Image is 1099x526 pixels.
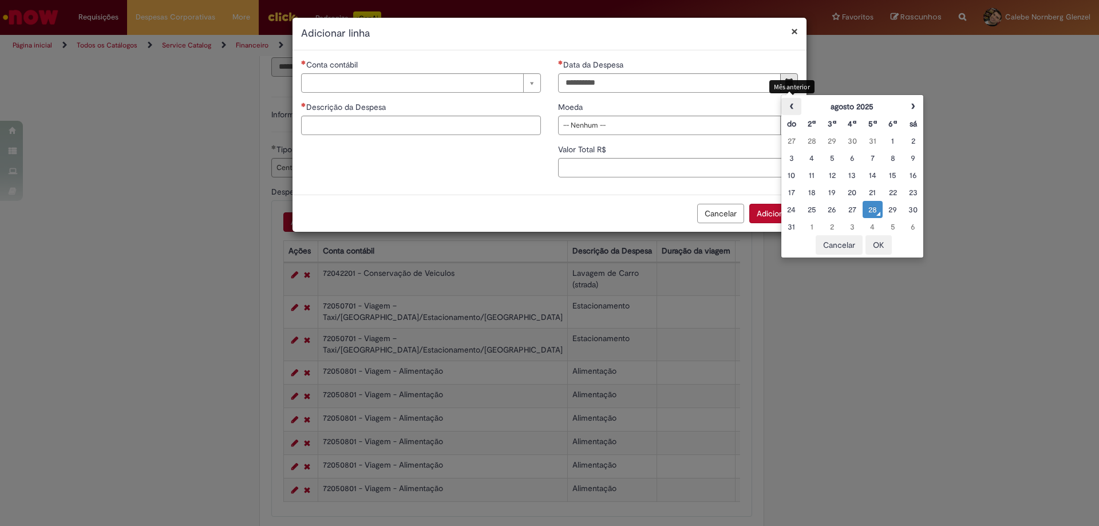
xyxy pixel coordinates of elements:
[784,187,798,198] div: 17 August 2025 Sunday
[883,115,903,132] th: Sexta-feira
[865,169,880,181] div: 14 August 2025 Thursday
[842,115,862,132] th: Quarta-feira
[903,115,923,132] th: Sábado
[845,135,859,147] div: 30 July 2025 Wednesday
[885,169,900,181] div: 15 August 2025 Friday
[306,102,388,112] span: Descrição da Despesa
[697,204,744,223] button: Cancelar
[791,25,798,37] button: Fechar modal
[825,169,839,181] div: 12 August 2025 Tuesday
[558,158,798,177] input: Valor Total R$
[784,204,798,215] div: 24 August 2025 Sunday
[825,187,839,198] div: 19 August 2025 Tuesday
[558,102,585,112] span: Moeda
[781,98,801,115] th: Mês anterior
[801,115,821,132] th: Segunda-feira
[845,169,859,181] div: 13 August 2025 Wednesday
[301,60,306,65] span: Necessários
[885,221,900,232] div: 05 September 2025 Friday
[804,204,819,215] div: 25 August 2025 Monday
[865,221,880,232] div: 04 September 2025 Thursday
[804,135,819,147] div: 28 July 2025 Monday
[845,221,859,232] div: 03 September 2025 Wednesday
[825,152,839,164] div: 05 August 2025 Tuesday
[825,204,839,215] div: 26 August 2025 Tuesday
[804,152,819,164] div: 04 August 2025 Monday
[845,152,859,164] div: 06 August 2025 Wednesday
[306,60,360,70] span: Necessários - Conta contábil
[825,221,839,232] div: 02 September 2025 Tuesday
[563,60,626,70] span: Data da Despesa
[845,204,859,215] div: 27 August 2025 Wednesday
[906,169,920,181] div: 16 August 2025 Saturday
[301,73,541,93] a: Limpar campo Conta contábil
[865,204,880,215] div: O seletor de data foi aberto.28 August 2025 Thursday
[769,80,815,93] div: Mês anterior
[865,187,880,198] div: 21 August 2025 Thursday
[906,204,920,215] div: 30 August 2025 Saturday
[825,135,839,147] div: 29 July 2025 Tuesday
[906,187,920,198] div: 23 August 2025 Saturday
[301,26,798,41] h2: Adicionar linha
[906,152,920,164] div: 09 August 2025 Saturday
[780,73,798,93] button: Mostrar calendário para Data da Despesa
[804,221,819,232] div: 01 September 2025 Monday
[784,135,798,147] div: 27 July 2025 Sunday
[784,169,798,181] div: 10 August 2025 Sunday
[558,60,563,65] span: Necessários
[749,204,798,223] button: Adicionar
[906,135,920,147] div: 02 August 2025 Saturday
[301,102,306,107] span: Necessários
[784,152,798,164] div: 03 August 2025 Sunday
[784,221,798,232] div: 31 August 2025 Sunday
[816,235,863,255] button: Cancelar
[781,94,924,258] div: Escolher data
[563,116,774,135] span: -- Nenhum --
[558,73,781,93] input: Data da Despesa
[301,116,541,135] input: Descrição da Despesa
[906,221,920,232] div: 06 September 2025 Saturday
[801,98,903,115] th: agosto 2025. Alternar mês
[885,135,900,147] div: 01 August 2025 Friday
[885,187,900,198] div: 22 August 2025 Friday
[865,135,880,147] div: 31 July 2025 Thursday
[903,98,923,115] th: Próximo mês
[845,187,859,198] div: 20 August 2025 Wednesday
[885,204,900,215] div: 29 August 2025 Friday
[804,169,819,181] div: 11 August 2025 Monday
[865,235,892,255] button: OK
[804,187,819,198] div: 18 August 2025 Monday
[822,115,842,132] th: Terça-feira
[865,152,880,164] div: 07 August 2025 Thursday
[885,152,900,164] div: 08 August 2025 Friday
[863,115,883,132] th: Quinta-feira
[558,144,608,155] span: Valor Total R$
[781,115,801,132] th: Domingo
